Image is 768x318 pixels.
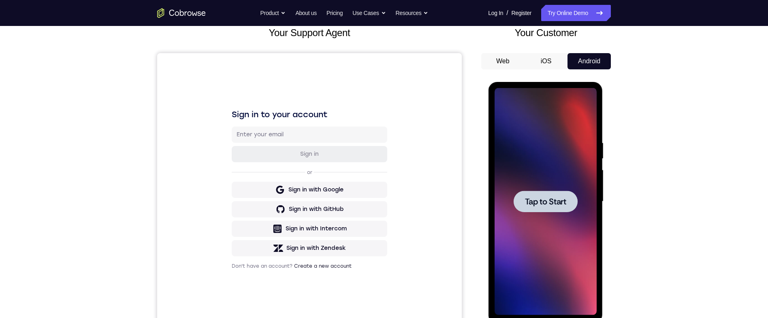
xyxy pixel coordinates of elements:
a: About us [295,5,316,21]
button: Product [260,5,286,21]
a: Pricing [326,5,343,21]
a: Register [512,5,531,21]
h2: Your Support Agent [157,26,462,40]
button: Android [567,53,611,69]
h2: Your Customer [481,26,611,40]
button: Resources [396,5,429,21]
span: / [506,8,508,18]
a: Go to the home page [157,8,206,18]
button: iOS [525,53,568,69]
button: Web [481,53,525,69]
a: Log In [488,5,503,21]
button: Use Cases [352,5,386,21]
span: Tap to Start [36,116,78,124]
button: Tap to Start [25,109,89,130]
a: Try Online Demo [541,5,611,21]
